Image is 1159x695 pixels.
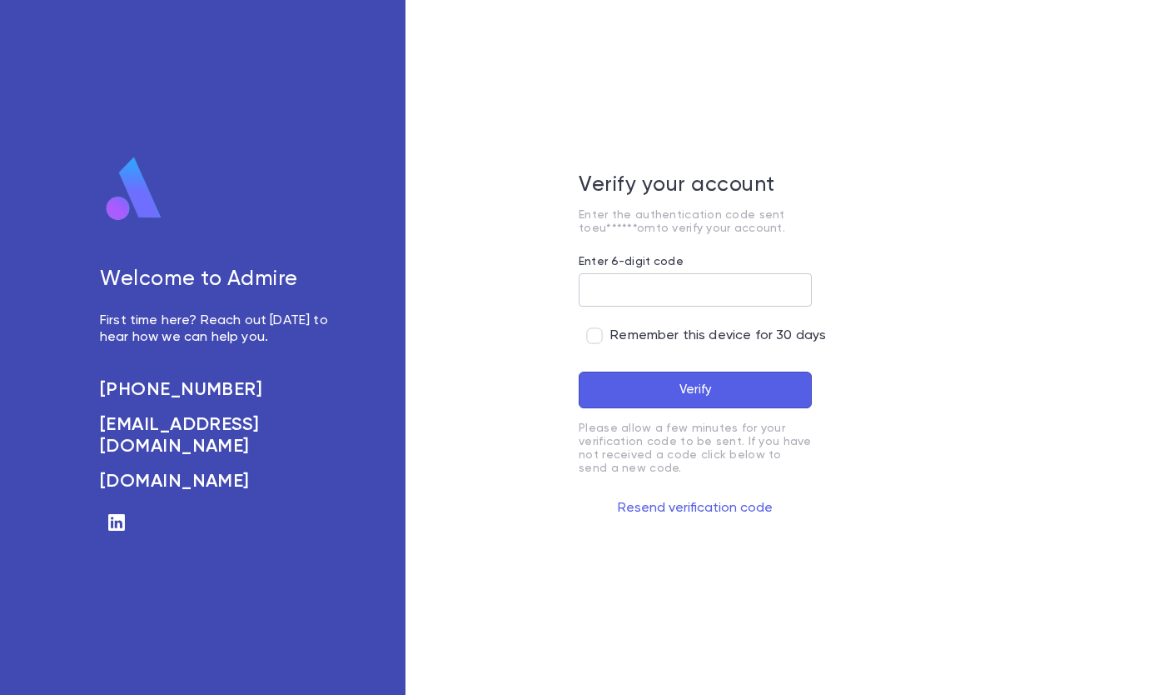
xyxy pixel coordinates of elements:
[579,173,812,198] h5: Verify your account
[579,422,812,475] p: Please allow a few minutes for your verification code to be sent. If you have not received a code...
[579,372,812,408] button: Verify
[100,379,339,401] a: [PHONE_NUMBER]
[100,267,339,292] h5: Welcome to Admire
[100,414,339,457] a: [EMAIL_ADDRESS][DOMAIN_NAME]
[100,471,339,492] a: [DOMAIN_NAME]
[579,208,812,235] p: Enter the authentication code sent to eu******om to verify your account.
[579,495,812,522] button: Resend verification code
[610,327,826,344] span: Remember this device for 30 days
[579,255,684,268] label: Enter 6-digit code
[100,312,339,346] p: First time here? Reach out [DATE] to hear how we can help you.
[100,156,168,222] img: logo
